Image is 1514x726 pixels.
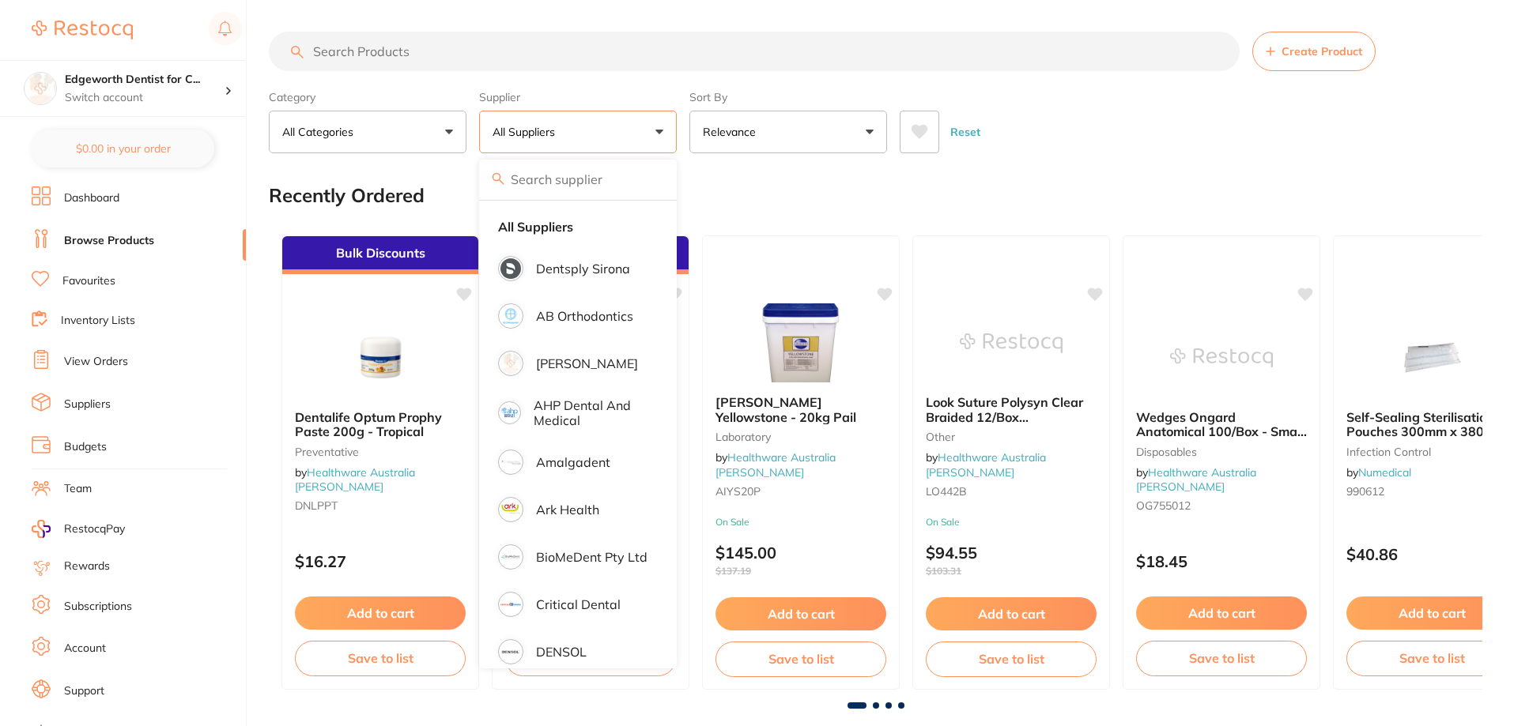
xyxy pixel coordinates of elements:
button: $0.00 in your order [32,130,214,167]
img: AHP Dental and Medical [500,404,519,422]
img: Dentsply Sirona [500,258,521,279]
p: DENSOL [536,645,587,659]
p: Dentsply Sirona [536,261,630,276]
label: Category [269,90,466,104]
a: Healthware Australia [PERSON_NAME] [926,450,1046,479]
a: View Orders [64,354,128,370]
button: Create Product [1252,32,1376,71]
button: All Suppliers [479,111,677,153]
img: Wedges Ongard Anatomical 100/Box - Small 12mm (Blue) [1170,318,1273,397]
a: Restocq Logo [32,12,133,48]
span: by [715,450,836,479]
b: Look Suture Polysyn Clear Braided 12/Box (Absorbable) - 442B - 3/0 24mm 70cm [926,395,1097,424]
p: $145.00 [715,544,886,577]
a: Inventory Lists [61,313,135,329]
button: Reset [946,111,985,153]
span: Create Product [1282,45,1362,58]
p: All Suppliers [493,124,561,140]
span: by [926,450,1046,479]
button: Add to cart [715,597,886,630]
small: Preventative [295,446,466,458]
img: Self-Sealing Sterilisation Pouches 300mm x 380mm [1380,318,1483,397]
span: $137.19 [715,566,886,577]
span: by [295,465,415,494]
small: Disposables [1136,446,1307,458]
p: $94.55 [926,544,1097,577]
img: Dentalife Optum Prophy Paste 200g - Tropical [329,318,432,397]
img: Look Suture Polysyn Clear Braided 12/Box (Absorbable) - 442B - 3/0 24mm 70cm [960,303,1063,382]
button: Relevance [689,111,887,153]
img: Critical Dental [500,594,521,615]
small: DNLPPT [295,499,466,512]
button: Save to list [926,641,1097,676]
small: AIYS20P [715,485,886,498]
a: Healthware Australia [PERSON_NAME] [295,465,415,494]
span: $103.31 [926,566,1097,577]
img: Edgeworth Dentist for Chickens [25,73,56,104]
a: Dashboard [64,190,119,206]
span: by [1346,465,1411,480]
b: Dentalife Optum Prophy Paste 200g - Tropical [295,410,466,439]
img: Ainsworth Yellowstone - 20kg Pail [749,303,852,382]
p: $16.27 [295,552,466,570]
a: Support [64,683,104,699]
a: Budgets [64,439,107,455]
button: All Categories [269,111,466,153]
p: BioMeDent Pty Ltd [536,550,648,564]
h4: Edgeworth Dentist for Chickens [65,72,225,88]
a: Healthware Australia [PERSON_NAME] [715,450,836,479]
button: Add to cart [1136,596,1307,630]
a: Favourites [62,273,115,289]
small: Laboratory [715,431,886,443]
img: Ark Health [500,499,521,520]
small: On Sale [926,517,1097,528]
li: Clear selection [485,210,670,243]
label: Sort By [689,90,887,104]
h2: Recently Ordered [269,185,425,207]
a: Subscriptions [64,599,132,615]
p: Relevance [703,124,762,140]
input: Search Products [269,32,1240,71]
a: Numedical [1358,465,1411,480]
img: Adam Dental [500,353,521,374]
a: Account [64,641,106,656]
button: Add to cart [926,597,1097,630]
strong: All Suppliers [498,220,573,234]
p: [PERSON_NAME] [536,356,638,371]
p: Amalgadent [536,455,610,469]
img: Restocq Logo [32,21,133,39]
input: Search supplier [479,160,677,199]
span: RestocqPay [64,521,125,537]
a: Team [64,481,92,497]
button: Add to cart [295,596,466,630]
small: LO442B [926,485,1097,498]
b: Ainsworth Yellowstone - 20kg Pail [715,395,886,424]
a: RestocqPay [32,520,125,538]
p: $18.45 [1136,552,1307,570]
button: Save to list [295,641,466,675]
small: OG755012 [1136,499,1307,512]
label: Supplier [479,90,677,104]
a: Browse Products [64,233,154,249]
p: AB Orthodontics [536,309,633,323]
a: Rewards [64,559,110,574]
b: Wedges Ongard Anatomical 100/Box - Small 12mm (Blue) [1136,410,1307,439]
p: All Categories [282,124,360,140]
img: DENSOL [500,641,521,662]
small: On Sale [715,517,886,528]
a: Healthware Australia [PERSON_NAME] [1136,465,1256,494]
span: by [1136,465,1256,494]
img: Amalgadent [500,452,521,472]
p: Switch account [65,90,225,106]
p: Critical Dental [536,597,621,611]
button: Save to list [1136,641,1307,675]
p: Ark Health [536,502,599,517]
img: AB Orthodontics [500,306,521,326]
div: Bulk Discounts [282,236,478,274]
img: BioMeDent Pty Ltd [500,547,521,567]
img: RestocqPay [32,520,51,538]
button: Save to list [715,641,886,676]
p: AHP Dental and Medical [534,398,648,427]
a: Suppliers [64,397,111,412]
small: other [926,431,1097,443]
